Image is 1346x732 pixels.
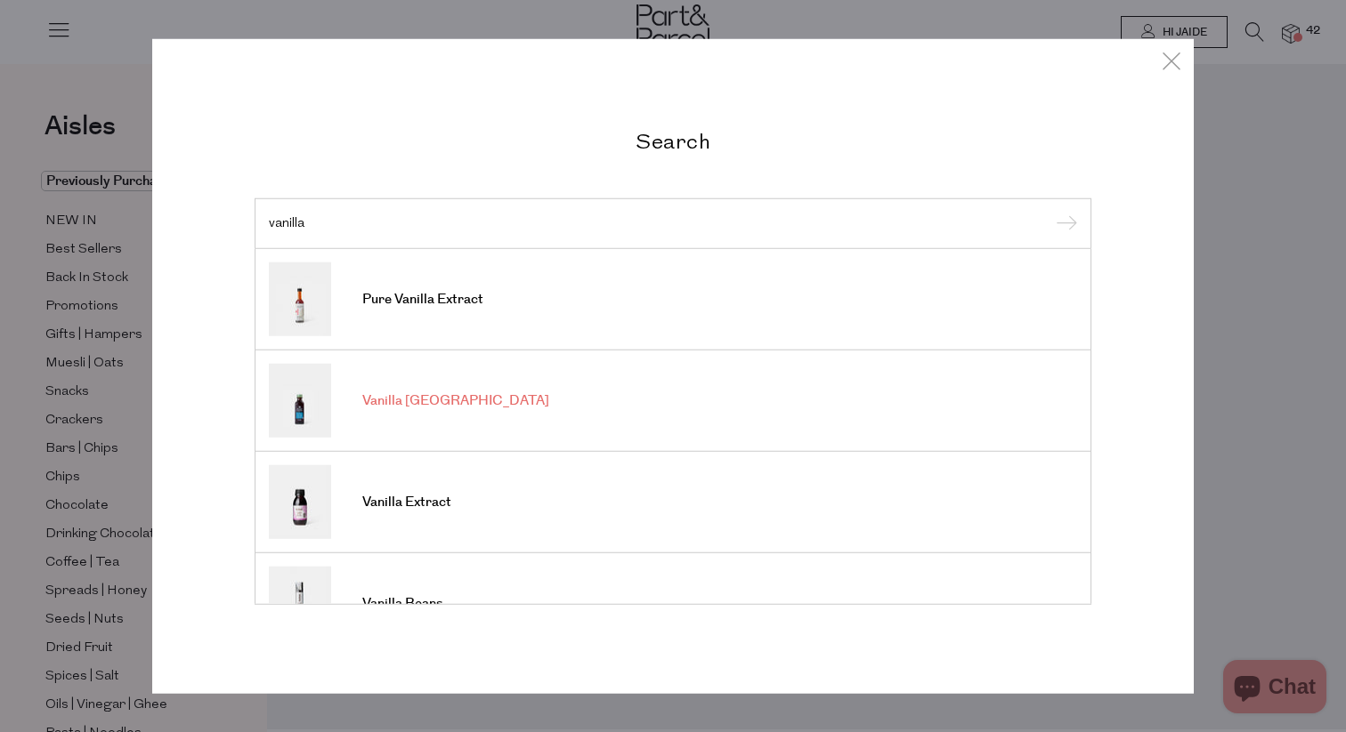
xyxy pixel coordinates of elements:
[362,392,549,410] span: Vanilla [GEOGRAPHIC_DATA]
[269,216,1077,229] input: Search
[269,567,331,640] img: Vanilla Beans
[269,262,1077,336] a: Pure Vanilla Extract
[362,291,483,309] span: Pure Vanilla Extract
[269,364,331,438] img: Vanilla Madagascar
[269,364,1077,438] a: Vanilla [GEOGRAPHIC_DATA]
[255,127,1091,153] h2: Search
[269,465,331,539] img: Vanilla Extract
[362,595,442,613] span: Vanilla Beans
[269,262,331,336] img: Pure Vanilla Extract
[362,494,451,511] span: Vanilla Extract
[269,465,1077,539] a: Vanilla Extract
[269,567,1077,640] a: Vanilla Beans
